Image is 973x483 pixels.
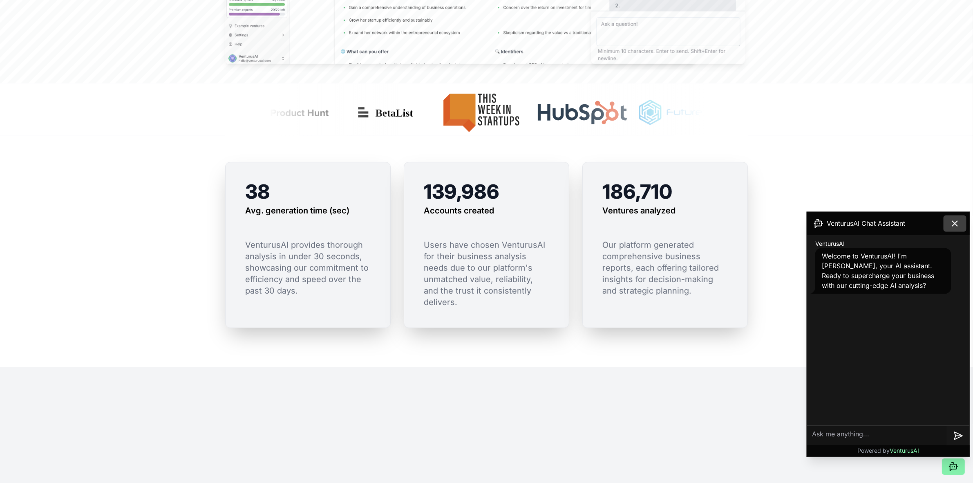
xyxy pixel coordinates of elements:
[827,219,905,229] span: VenturusAI Chat Assistant
[424,239,549,308] p: Users have chosen VenturusAI for their business analysis needs due to our platform's unmatched va...
[822,252,934,290] span: Welcome to VenturusAI! I'm [PERSON_NAME], your AI assistant. Ready to supercharge your business w...
[633,87,738,139] img: Futuretools
[245,180,270,204] span: 38
[890,447,919,454] span: VenturusAI
[602,239,728,297] p: Our platform generated comprehensive business reports, each offering tailored insights for decisi...
[602,205,676,216] h3: Ventures analyzed
[245,205,349,216] h3: Avg. generation time (sec)
[537,101,627,125] img: Hubspot
[424,205,494,216] h3: Accounts created
[351,101,425,125] img: Betalist
[228,87,345,139] img: Product Hunt
[745,87,849,139] img: There's an AI for that
[424,180,499,204] span: 139,986
[815,240,845,248] span: VenturusAI
[245,239,371,297] p: VenturusAI provides thorough analysis in under 30 seconds, showcasing our commitment to efficienc...
[602,180,672,204] span: 186,710
[432,87,531,139] img: This Week in Startups
[857,447,919,455] p: Powered by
